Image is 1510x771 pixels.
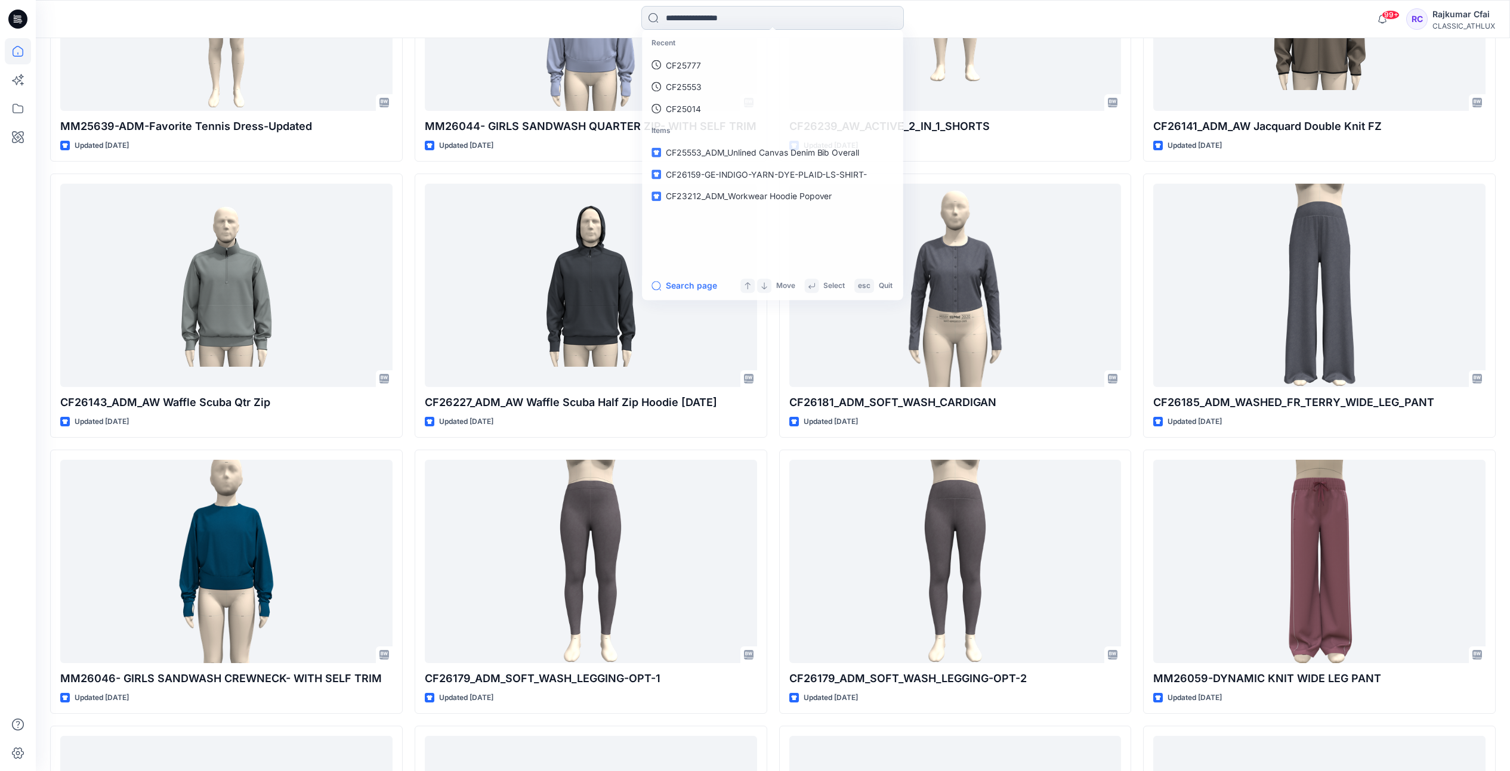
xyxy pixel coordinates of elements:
[644,98,900,120] a: CF25014
[425,670,757,687] p: CF26179_ADM_SOFT_WASH_LEGGING-OPT-1
[425,460,757,663] a: CF26179_ADM_SOFT_WASH_LEGGING-OPT-1
[644,54,900,76] a: CF25777
[439,692,493,704] p: Updated [DATE]
[666,103,701,115] p: CF25014
[666,58,701,71] p: CF25777
[1153,670,1486,687] p: MM26059-DYNAMIC KNIT WIDE LEG PANT
[1168,416,1222,428] p: Updated [DATE]
[804,416,858,428] p: Updated [DATE]
[439,416,493,428] p: Updated [DATE]
[1153,118,1486,135] p: CF26141_ADM_AW Jacquard Double Knit FZ
[1153,460,1486,663] a: MM26059-DYNAMIC KNIT WIDE LEG PANT
[823,280,845,292] p: Select
[644,76,900,98] a: CF25553
[789,460,1122,663] a: CF26179_ADM_SOFT_WASH_LEGGING-OPT-2
[644,120,900,141] p: Items
[1168,140,1222,152] p: Updated [DATE]
[789,118,1122,135] p: CF26239_AW_ACTIVE_2_IN_1_SHORTS
[60,394,393,411] p: CF26143_ADM_AW Waffle Scuba Qtr Zip
[858,280,870,292] p: esc
[439,140,493,152] p: Updated [DATE]
[644,185,900,208] a: CF23212_ADM_Workwear Hoodie Popover
[789,670,1122,687] p: CF26179_ADM_SOFT_WASH_LEGGING-OPT-2
[425,184,757,387] a: CF26227_ADM_AW Waffle Scuba Half Zip Hoodie 26SEP25
[651,278,717,293] button: Search page
[644,32,900,54] p: Recent
[879,280,893,292] p: Quit
[666,80,702,93] p: CF25553
[1432,21,1495,30] div: CLASSIC_ATHLUX
[1432,7,1495,21] div: Rajkumar Cfai
[666,191,832,201] span: CF23212_ADM_Workwear Hoodie Popover
[789,184,1122,387] a: CF26181_ADM_SOFT_WASH_CARDIGAN
[644,141,900,163] a: CF25553_ADM_Unlined Canvas Denim Bib Overall
[75,692,129,704] p: Updated [DATE]
[789,394,1122,411] p: CF26181_ADM_SOFT_WASH_CARDIGAN
[666,169,867,179] span: CF26159-GE-INDIGO-YARN-DYE-PLAID-LS-SHIRT-
[425,394,757,411] p: CF26227_ADM_AW Waffle Scuba Half Zip Hoodie [DATE]
[75,140,129,152] p: Updated [DATE]
[1382,10,1400,20] span: 99+
[666,147,859,157] span: CF25553_ADM_Unlined Canvas Denim Bib Overall
[60,670,393,687] p: MM26046- GIRLS SANDWASH CREWNECK- WITH SELF TRIM
[60,118,393,135] p: MM25639-ADM-Favorite Tennis Dress-Updated
[804,692,858,704] p: Updated [DATE]
[1168,692,1222,704] p: Updated [DATE]
[644,163,900,185] a: CF26159-GE-INDIGO-YARN-DYE-PLAID-LS-SHIRT-
[60,460,393,663] a: MM26046- GIRLS SANDWASH CREWNECK- WITH SELF TRIM
[60,184,393,387] a: CF26143_ADM_AW Waffle Scuba Qtr Zip
[1406,8,1428,30] div: RC
[425,118,757,135] p: MM26044- GIRLS SANDWASH QUARTER ZIP- WITH SELF TRIM
[1153,394,1486,411] p: CF26185_ADM_WASHED_FR_TERRY_WIDE_LEG_PANT
[1153,184,1486,387] a: CF26185_ADM_WASHED_FR_TERRY_WIDE_LEG_PANT
[75,416,129,428] p: Updated [DATE]
[776,280,795,292] p: Move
